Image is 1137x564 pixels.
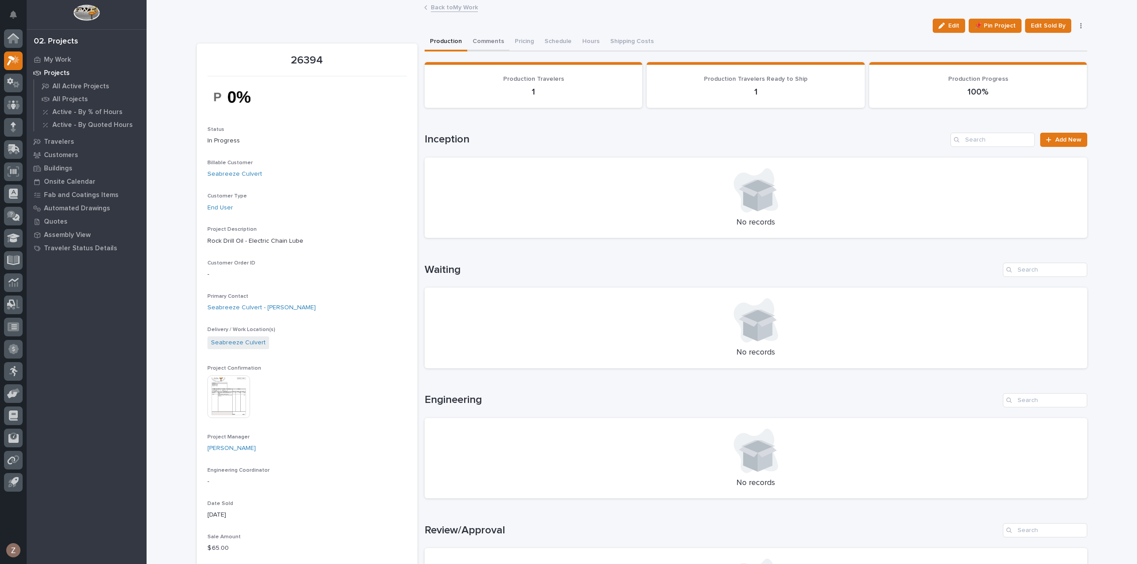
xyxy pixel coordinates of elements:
h1: Waiting [425,264,999,276]
span: Project Manager [207,434,250,440]
button: Shipping Costs [605,33,659,51]
h1: Review/Approval [425,524,999,537]
a: All Active Projects [34,80,147,92]
span: Primary Contact [207,294,248,299]
p: - [207,270,407,279]
h1: Engineering [425,394,999,406]
span: Sale Amount [207,534,241,540]
p: 26394 [207,54,407,67]
p: Customers [44,151,78,159]
p: Projects [44,69,70,77]
h1: Inception [425,133,947,146]
p: Quotes [44,218,68,226]
button: Comments [467,33,509,51]
p: - [207,477,407,486]
p: Automated Drawings [44,205,110,213]
a: All Projects [34,93,147,105]
a: Fab and Coatings Items [27,188,147,201]
p: Onsite Calendar [44,178,95,186]
a: End User [207,203,233,213]
input: Search [1003,263,1087,277]
p: In Progress [207,136,407,146]
p: My Work [44,56,71,64]
button: Edit Sold By [1025,19,1071,33]
input: Search [1003,523,1087,537]
span: Production Progress [948,76,1008,82]
img: w1iF-eOQ4iGC3YQqezM_IX5ano0chQ93QuAGytBi37k [207,82,274,112]
span: Project Description [207,227,257,232]
span: Billable Customer [207,160,253,166]
p: Rock Drill Oil - Electric Chain Lube [207,237,407,246]
div: Notifications [11,11,23,25]
p: Traveler Status Details [44,245,117,252]
span: Status [207,127,224,132]
a: Traveler Status Details [27,241,147,255]
p: [DATE] [207,510,407,520]
a: Seabreeze Culvert [207,170,262,179]
input: Search [1003,393,1087,407]
a: Active - By Quoted Hours [34,118,147,131]
button: Hours [577,33,605,51]
button: users-avatar [4,541,23,560]
p: Assembly View [44,231,91,239]
a: Seabreeze Culvert [211,338,266,347]
p: 100% [880,87,1077,97]
a: Add New [1040,133,1087,147]
a: Buildings [27,162,147,175]
span: Customer Order ID [207,260,255,266]
button: Schedule [539,33,577,51]
p: All Active Projects [52,83,109,91]
span: Production Travelers Ready to Ship [704,76,807,82]
a: Assembly View [27,228,147,241]
a: My Work [27,53,147,66]
span: Edit [948,22,959,30]
span: Date Sold [207,501,233,506]
button: 📌 Pin Project [969,19,1022,33]
p: Travelers [44,138,74,146]
a: Seabreeze Culvert - [PERSON_NAME] [207,303,316,312]
span: 📌 Pin Project [974,20,1016,31]
img: Workspace Logo [73,4,99,21]
span: Add New [1055,137,1081,143]
span: Delivery / Work Location(s) [207,327,275,332]
a: Customers [27,148,147,162]
span: Project Confirmation [207,366,261,371]
span: Production Travelers [503,76,564,82]
p: Fab and Coatings Items [44,191,119,199]
span: Engineering Coordinator [207,468,270,473]
p: 1 [657,87,854,97]
button: Pricing [509,33,539,51]
a: [PERSON_NAME] [207,444,256,453]
a: Active - By % of Hours [34,106,147,118]
span: Customer Type [207,193,247,199]
a: Projects [27,66,147,79]
a: Automated Drawings [27,201,147,215]
p: No records [435,478,1077,488]
p: Active - By Quoted Hours [52,121,133,129]
button: Edit [933,19,965,33]
p: Active - By % of Hours [52,108,123,116]
p: $ 65.00 [207,544,407,553]
a: Travelers [27,135,147,148]
span: Edit Sold By [1031,20,1065,31]
a: Onsite Calendar [27,175,147,188]
button: Notifications [4,5,23,24]
button: Production [425,33,467,51]
p: All Projects [52,95,88,103]
p: 1 [435,87,632,97]
div: 02. Projects [34,37,78,47]
p: No records [435,348,1077,358]
p: Buildings [44,165,72,173]
input: Search [950,133,1035,147]
p: No records [435,218,1077,228]
a: Back toMy Work [431,2,478,12]
a: Quotes [27,215,147,228]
